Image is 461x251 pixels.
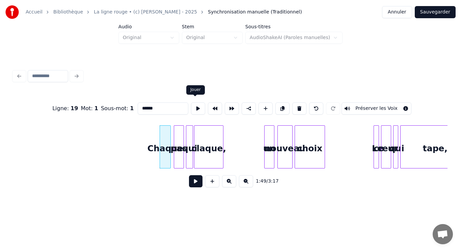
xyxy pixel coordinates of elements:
div: Jouer [190,87,201,93]
span: Synchronisation manuelle (Traditionnel) [208,9,302,15]
div: Sous-mot : [101,104,134,113]
a: Accueil [26,9,43,15]
span: 1 [130,105,134,112]
span: 1:49 [256,178,266,185]
a: Ouvrir le chat [433,224,453,244]
button: Annuler [382,6,412,18]
div: / [256,178,272,185]
div: Ligne : [52,104,78,113]
label: Audio [118,24,179,29]
img: youka [5,5,19,19]
a: La ligne rouge • (c) [PERSON_NAME] - 2025 [94,9,197,15]
span: 19 [71,105,78,112]
label: Sous-titres [245,24,343,29]
label: Stem [182,24,243,29]
button: Sauvegarder [415,6,456,18]
span: 1 [94,105,98,112]
nav: breadcrumb [26,9,302,15]
a: Bibliothèque [53,9,83,15]
div: Mot : [81,104,98,113]
span: 3:17 [268,178,278,185]
button: Toggle [342,102,411,115]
